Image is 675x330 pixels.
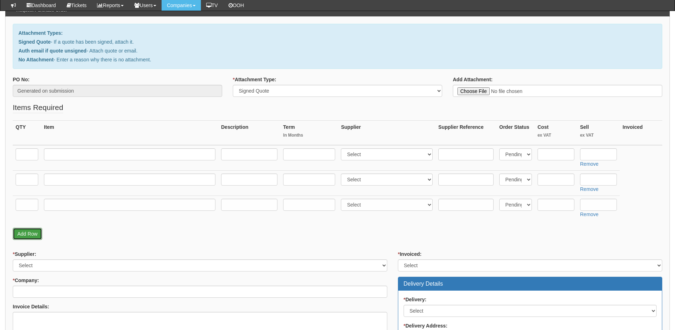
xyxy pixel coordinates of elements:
[18,56,657,63] p: - Enter a reason why there is no attachment.
[435,120,496,145] th: Supplier Reference
[535,120,577,145] th: Cost
[280,120,338,145] th: Term
[404,281,657,287] h3: Delivery Details
[580,132,617,138] small: ex VAT
[283,132,335,138] small: In Months
[13,102,63,113] legend: Items Required
[580,186,598,192] a: Remove
[538,132,574,138] small: ex VAT
[13,76,29,83] label: PO No:
[580,161,598,167] a: Remove
[41,120,218,145] th: Item
[338,120,435,145] th: Supplier
[13,228,42,240] a: Add Row
[398,251,422,258] label: Invoiced:
[453,76,493,83] label: Add Attachment:
[580,211,598,217] a: Remove
[233,76,276,83] label: Attachment Type:
[404,296,427,303] label: Delivery:
[496,120,535,145] th: Order Status
[18,57,54,62] b: No Attachment
[13,251,36,258] label: Supplier:
[404,322,448,329] label: Delivery Address:
[13,120,41,145] th: QTY
[18,30,63,36] b: Attachment Types:
[18,47,657,54] p: - Attach quote or email.
[13,277,39,284] label: Company:
[18,48,86,54] b: Auth email if quote unsigned
[620,120,662,145] th: Invoiced
[577,120,620,145] th: Sell
[18,39,51,45] b: Signed Quote
[13,303,49,310] label: Invoice Details:
[218,120,280,145] th: Description
[18,38,657,45] p: - If a quote has been signed, attach it.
